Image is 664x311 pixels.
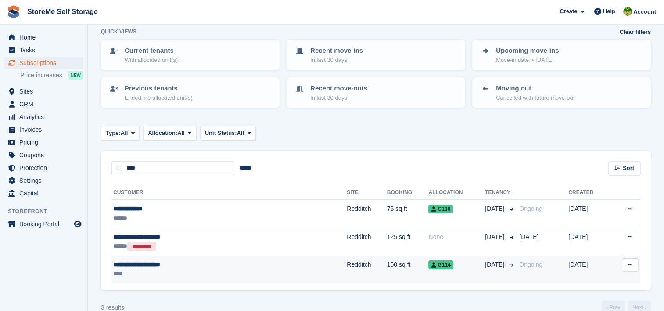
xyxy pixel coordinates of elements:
[623,7,632,16] img: StorMe
[102,40,279,69] a: Current tenants With allocated unit(s)
[4,31,83,43] a: menu
[496,83,574,94] p: Moving out
[347,200,387,228] td: Redditch
[205,129,237,137] span: Unit Status:
[237,129,244,137] span: All
[347,256,387,283] td: Redditch
[287,78,464,107] a: Recent move-outs In last 30 days
[619,28,651,36] a: Clear filters
[428,205,453,213] span: C130
[496,56,559,65] p: Move-in date > [DATE]
[19,57,72,69] span: Subscriptions
[387,186,429,200] th: Booking
[177,129,185,137] span: All
[387,200,429,228] td: 75 sq ft
[287,40,464,69] a: Recent move-ins In last 30 days
[428,186,485,200] th: Allocation
[8,207,87,216] span: Storefront
[4,85,83,98] a: menu
[4,123,83,136] a: menu
[20,70,83,80] a: Price increases NEW
[568,256,610,283] td: [DATE]
[428,260,453,269] span: G114
[633,7,656,16] span: Account
[496,94,574,102] p: Cancelled with future move-out
[7,5,20,18] img: stora-icon-8386f47178a22dfd0bd8f6a31ec36ba5ce8667c1dd55bd0f319d3a0aa187defe.svg
[4,57,83,69] a: menu
[310,46,363,56] p: Recent move-ins
[19,218,72,230] span: Booking Portal
[387,228,429,256] td: 125 sq ft
[519,205,542,212] span: Ongoing
[473,78,650,107] a: Moving out Cancelled with future move-out
[560,7,577,16] span: Create
[473,40,650,69] a: Upcoming move-ins Move-in date > [DATE]
[19,98,72,110] span: CRM
[200,126,256,140] button: Unit Status: All
[143,126,197,140] button: Allocation: All
[19,174,72,187] span: Settings
[485,204,506,213] span: [DATE]
[19,44,72,56] span: Tasks
[496,46,559,56] p: Upcoming move-ins
[4,98,83,110] a: menu
[4,174,83,187] a: menu
[4,187,83,199] a: menu
[19,162,72,174] span: Protection
[125,46,178,56] p: Current tenants
[19,85,72,98] span: Sites
[347,186,387,200] th: Site
[428,232,485,242] div: None
[72,219,83,229] a: Preview store
[310,94,367,102] p: In last 30 days
[121,129,128,137] span: All
[387,256,429,283] td: 150 sq ft
[106,129,121,137] span: Type:
[101,28,136,36] h6: Quick views
[111,186,347,200] th: Customer
[568,200,610,228] td: [DATE]
[19,187,72,199] span: Capital
[568,186,610,200] th: Created
[125,83,193,94] p: Previous tenants
[4,218,83,230] a: menu
[20,71,62,80] span: Price increases
[19,136,72,148] span: Pricing
[4,44,83,56] a: menu
[519,233,538,240] span: [DATE]
[125,94,193,102] p: Ended, no allocated unit(s)
[102,78,279,107] a: Previous tenants Ended, no allocated unit(s)
[519,261,542,268] span: Ongoing
[19,31,72,43] span: Home
[623,164,634,173] span: Sort
[310,56,363,65] p: In last 30 days
[24,4,101,19] a: StoreMe Self Storage
[310,83,367,94] p: Recent move-outs
[347,228,387,256] td: Redditch
[19,149,72,161] span: Coupons
[68,71,83,80] div: NEW
[101,126,140,140] button: Type: All
[125,56,178,65] p: With allocated unit(s)
[4,111,83,123] a: menu
[4,136,83,148] a: menu
[19,123,72,136] span: Invoices
[485,260,506,269] span: [DATE]
[19,111,72,123] span: Analytics
[485,232,506,242] span: [DATE]
[4,162,83,174] a: menu
[603,7,615,16] span: Help
[4,149,83,161] a: menu
[148,129,177,137] span: Allocation:
[485,186,516,200] th: Tenancy
[568,228,610,256] td: [DATE]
